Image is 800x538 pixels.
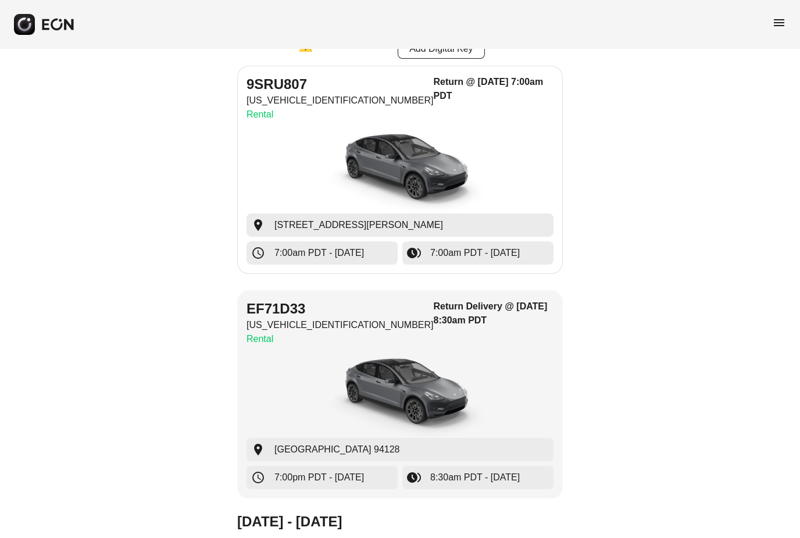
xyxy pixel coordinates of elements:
span: 7:00am PDT - [DATE] [430,246,520,260]
p: [US_VEHICLE_IDENTIFICATION_NUMBER] [247,94,434,108]
button: 9SRU807[US_VEHICLE_IDENTIFICATION_NUMBER]RentalReturn @ [DATE] 7:00am PDTcar[STREET_ADDRESS][PERS... [237,66,563,274]
span: schedule [251,471,265,484]
img: car [313,126,487,213]
span: 7:00pm PDT - [DATE] [274,471,364,484]
h3: Return Delivery @ [DATE] 8:30am PDT [434,300,553,327]
h3: Return @ [DATE] 7:00am PDT [434,75,553,103]
p: Rental [247,108,434,122]
span: 8:30am PDT - [DATE] [430,471,520,484]
span: menu [772,16,786,30]
span: 7:00am PDT - [DATE] [274,246,364,260]
p: Rental [247,332,434,346]
span: [GEOGRAPHIC_DATA] 94128 [274,443,399,457]
span: location_on [251,218,265,232]
img: car [313,351,487,438]
h2: [DATE] - [DATE] [237,512,563,531]
h2: 9SRU807 [247,75,434,94]
span: schedule [251,246,265,260]
span: browse_gallery [407,246,421,260]
span: [STREET_ADDRESS][PERSON_NAME] [274,218,443,232]
button: EF71D33[US_VEHICLE_IDENTIFICATION_NUMBER]RentalReturn Delivery @ [DATE] 8:30am PDTcar[GEOGRAPHIC_... [237,290,563,498]
span: browse_gallery [407,471,421,484]
p: [US_VEHICLE_IDENTIFICATION_NUMBER] [247,318,434,332]
span: location_on [251,443,265,457]
h2: EF71D33 [247,300,434,318]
